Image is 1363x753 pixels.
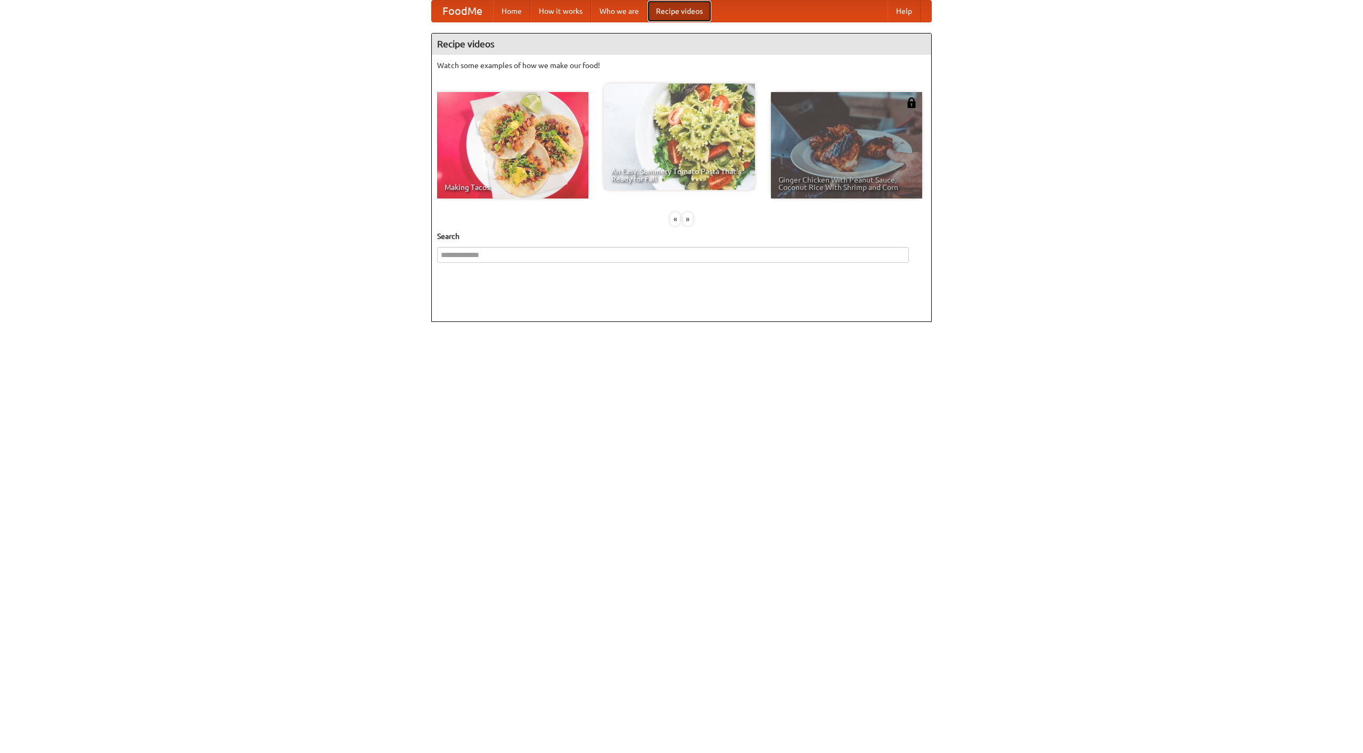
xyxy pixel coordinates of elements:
div: » [683,212,693,226]
img: 483408.png [906,97,917,108]
a: How it works [530,1,591,22]
a: An Easy, Summery Tomato Pasta That's Ready for Fall [604,84,755,190]
a: Recipe videos [647,1,711,22]
div: « [670,212,680,226]
a: FoodMe [432,1,493,22]
p: Watch some examples of how we make our food! [437,60,926,71]
span: An Easy, Summery Tomato Pasta That's Ready for Fall [611,168,748,183]
a: Help [888,1,921,22]
a: Who we are [591,1,647,22]
h5: Search [437,231,926,242]
a: Home [493,1,530,22]
span: Making Tacos [445,184,581,191]
h4: Recipe videos [432,34,931,55]
a: Making Tacos [437,92,588,198]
